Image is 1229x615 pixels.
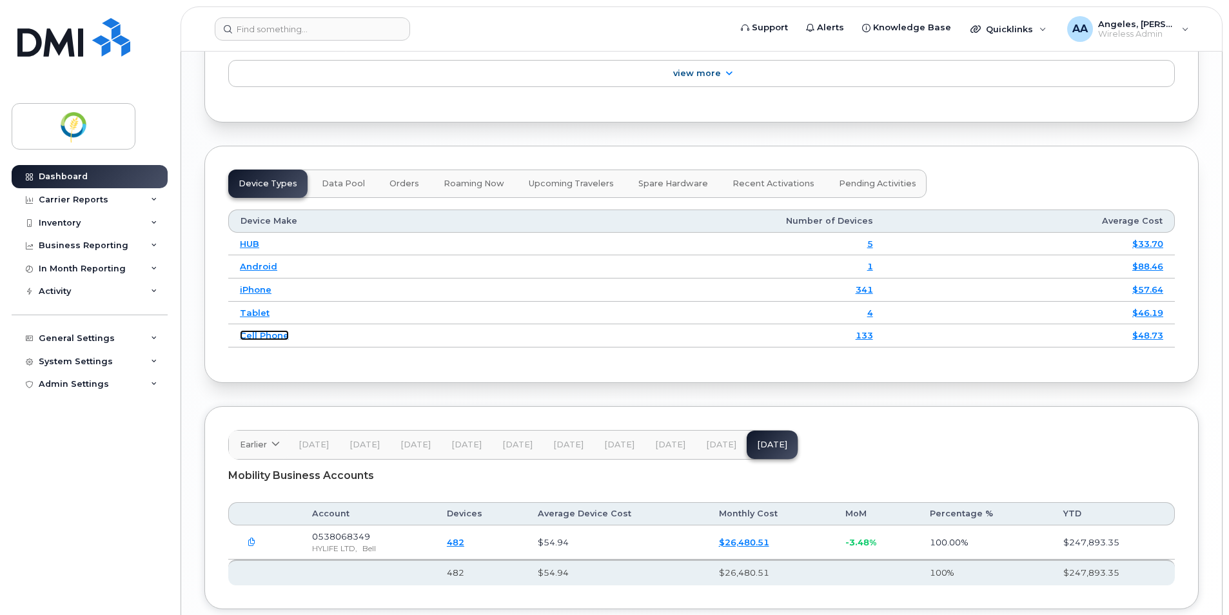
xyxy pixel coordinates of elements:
[752,21,788,34] span: Support
[918,560,1052,585] th: 100%
[300,502,435,525] th: Account
[299,440,329,450] span: [DATE]
[1132,239,1163,249] a: $33.70
[1098,29,1175,39] span: Wireless Admin
[435,560,526,585] th: 482
[553,440,584,450] span: [DATE]
[873,21,951,34] span: Knowledge Base
[389,179,419,189] span: Orders
[322,179,365,189] span: Data Pool
[228,460,1175,492] div: Mobility Business Accounts
[797,15,853,41] a: Alerts
[240,284,271,295] a: iPhone
[451,440,482,450] span: [DATE]
[312,531,370,542] span: 0538068349
[867,307,873,318] a: 4
[1052,560,1175,585] th: $247,893.35
[435,502,526,525] th: Devices
[834,502,918,525] th: MoM
[845,537,876,547] span: -3.48%
[707,502,834,525] th: Monthly Cost
[918,502,1052,525] th: Percentage %
[638,179,708,189] span: Spare Hardware
[673,68,721,78] span: View More
[444,179,504,189] span: Roaming Now
[362,543,376,553] span: Bell
[1052,502,1175,525] th: YTD
[839,179,916,189] span: Pending Activities
[240,330,289,340] a: Cell Phone
[240,307,270,318] a: Tablet
[856,284,873,295] a: 341
[918,525,1052,560] td: 100.00%
[1098,19,1175,29] span: Angeles, [PERSON_NAME]
[312,543,357,553] span: HYLIFE LTD,
[732,15,797,41] a: Support
[707,560,834,585] th: $26,480.51
[228,60,1175,87] a: View More
[529,179,614,189] span: Upcoming Travelers
[349,440,380,450] span: [DATE]
[526,502,707,525] th: Average Device Cost
[215,17,410,41] input: Find something...
[853,15,960,41] a: Knowledge Base
[1072,21,1088,37] span: AA
[1132,284,1163,295] a: $57.64
[240,438,267,451] span: Earlier
[229,431,288,459] a: Earlier
[885,210,1175,233] th: Average Cost
[867,239,873,249] a: 5
[1132,261,1163,271] a: $88.46
[228,210,506,233] th: Device Make
[655,440,685,450] span: [DATE]
[240,239,259,249] a: HUB
[447,537,464,547] a: 482
[1052,525,1175,560] td: $247,893.35
[1132,330,1163,340] a: $48.73
[502,440,533,450] span: [DATE]
[732,179,814,189] span: Recent Activations
[719,537,769,547] a: $26,480.51
[961,16,1056,42] div: Quicklinks
[817,21,844,34] span: Alerts
[1058,16,1198,42] div: Angeles, Armilyn
[526,560,707,585] th: $54.94
[867,261,873,271] a: 1
[1132,307,1163,318] a: $46.19
[400,440,431,450] span: [DATE]
[526,525,707,560] td: $54.94
[856,330,873,340] a: 133
[706,440,736,450] span: [DATE]
[506,210,885,233] th: Number of Devices
[604,440,634,450] span: [DATE]
[240,261,277,271] a: Android
[986,24,1033,34] span: Quicklinks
